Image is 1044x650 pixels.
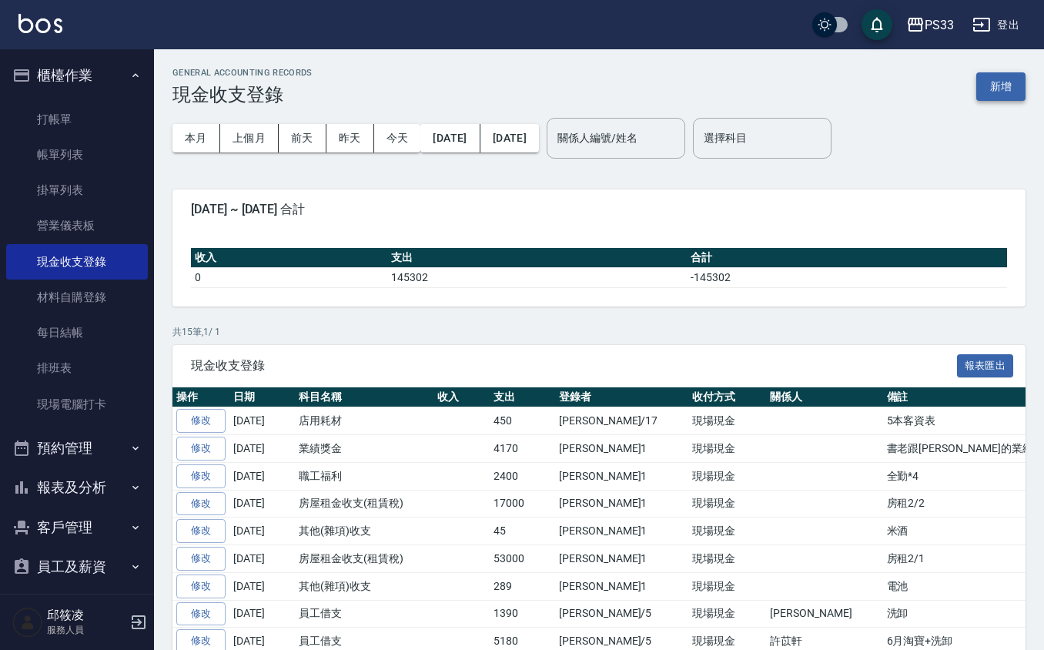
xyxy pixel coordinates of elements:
td: 450 [490,407,555,435]
td: [PERSON_NAME]1 [555,545,688,573]
th: 登錄者 [555,387,688,407]
span: 現金收支登錄 [191,358,957,374]
td: [PERSON_NAME] [766,600,882,628]
img: Person [12,607,43,638]
a: 修改 [176,519,226,543]
th: 收入 [433,387,490,407]
td: [DATE] [229,600,295,628]
p: 服務人員 [47,623,125,637]
h3: 現金收支登錄 [172,84,313,106]
button: 報表匯出 [957,354,1014,378]
td: 其他(雜項)收支 [295,572,433,600]
td: 現場現金 [688,462,766,490]
td: [PERSON_NAME]1 [555,462,688,490]
th: 關係人 [766,387,882,407]
th: 日期 [229,387,295,407]
button: 昨天 [326,124,374,152]
td: 2400 [490,462,555,490]
button: 報表及分析 [6,467,148,508]
td: [DATE] [229,545,295,573]
td: [PERSON_NAME]/5 [555,600,688,628]
img: Logo [18,14,62,33]
th: 支出 [387,248,687,268]
button: 預約管理 [6,428,148,468]
a: 打帳單 [6,102,148,137]
button: 櫃檯作業 [6,55,148,95]
button: PS33 [900,9,960,41]
a: 修改 [176,437,226,461]
td: 45 [490,518,555,545]
td: [PERSON_NAME]1 [555,572,688,600]
a: 報表匯出 [957,357,1014,372]
td: 145302 [387,267,687,287]
td: [DATE] [229,572,295,600]
a: 現場電腦打卡 [6,387,148,422]
td: 現場現金 [688,407,766,435]
th: 收入 [191,248,387,268]
button: [DATE] [420,124,480,152]
h5: 邱筱凌 [47,608,125,623]
a: 修改 [176,575,226,598]
td: [PERSON_NAME]1 [555,435,688,463]
td: 現場現金 [688,600,766,628]
td: 業績獎金 [295,435,433,463]
td: 房屋租金收支(租賃稅) [295,490,433,518]
td: 其他(雜項)收支 [295,518,433,545]
p: 共 15 筆, 1 / 1 [172,325,1026,339]
button: 員工及薪資 [6,547,148,587]
a: 每日結帳 [6,315,148,350]
a: 掛單列表 [6,173,148,208]
td: 職工福利 [295,462,433,490]
a: 新增 [976,79,1026,93]
td: 17000 [490,490,555,518]
td: 員工借支 [295,600,433,628]
td: 店用耗材 [295,407,433,435]
td: [DATE] [229,490,295,518]
button: 前天 [279,124,326,152]
h2: GENERAL ACCOUNTING RECORDS [172,68,313,78]
td: [DATE] [229,462,295,490]
a: 修改 [176,492,226,516]
a: 修改 [176,602,226,626]
button: 今天 [374,124,421,152]
a: 修改 [176,409,226,433]
a: 材料自購登錄 [6,280,148,315]
a: 現金收支登錄 [6,244,148,280]
button: 登出 [966,11,1026,39]
td: 現場現金 [688,435,766,463]
td: 1390 [490,600,555,628]
a: 帳單列表 [6,137,148,173]
th: 合計 [687,248,1007,268]
td: 現場現金 [688,490,766,518]
button: 上個月 [220,124,279,152]
th: 科目名稱 [295,387,433,407]
button: 客戶管理 [6,508,148,548]
th: 支出 [490,387,555,407]
td: [PERSON_NAME]1 [555,518,688,545]
td: -145302 [687,267,1007,287]
td: 289 [490,572,555,600]
td: [DATE] [229,435,295,463]
td: [PERSON_NAME]1 [555,490,688,518]
button: 本月 [172,124,220,152]
button: save [862,9,892,40]
a: 修改 [176,464,226,488]
td: 現場現金 [688,572,766,600]
td: 現場現金 [688,518,766,545]
td: [DATE] [229,407,295,435]
th: 收付方式 [688,387,766,407]
span: [DATE] ~ [DATE] 合計 [191,202,1007,217]
td: [PERSON_NAME]/17 [555,407,688,435]
a: 排班表 [6,350,148,386]
td: 53000 [490,545,555,573]
a: 修改 [176,547,226,571]
td: [DATE] [229,518,295,545]
td: 0 [191,267,387,287]
th: 操作 [172,387,229,407]
td: 房屋租金收支(租賃稅) [295,545,433,573]
div: PS33 [925,15,954,35]
button: 新增 [976,72,1026,101]
td: 4170 [490,435,555,463]
td: 現場現金 [688,545,766,573]
a: 營業儀表板 [6,208,148,243]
